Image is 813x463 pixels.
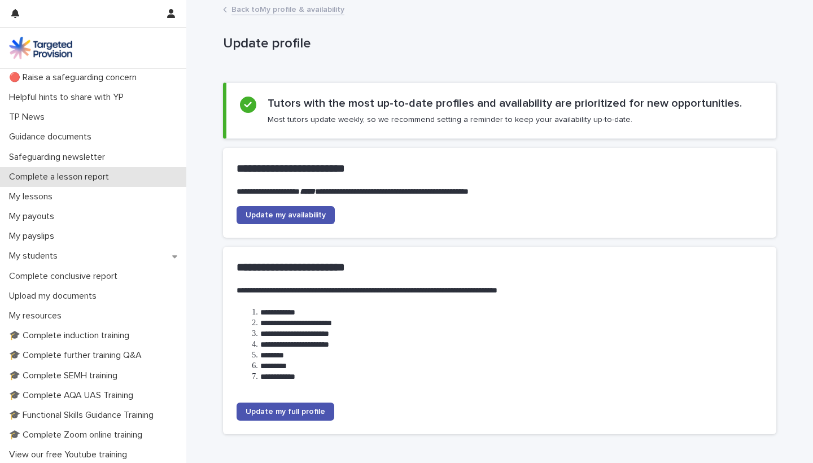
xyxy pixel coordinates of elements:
p: Complete conclusive report [5,271,126,282]
p: Most tutors update weekly, so we recommend setting a reminder to keep your availability up-to-date. [268,115,632,125]
p: 🎓 Complete Zoom online training [5,430,151,440]
a: Update my availability [237,206,335,224]
p: 🎓 Complete SEMH training [5,370,126,381]
p: My payouts [5,211,63,222]
p: TP News [5,112,54,123]
p: My students [5,251,67,261]
p: 🎓 Complete further training Q&A [5,350,151,361]
p: Complete a lesson report [5,172,118,182]
p: My payslips [5,231,63,242]
p: Safeguarding newsletter [5,152,114,163]
p: Guidance documents [5,132,100,142]
p: 🎓 Functional Skills Guidance Training [5,410,163,421]
p: Helpful hints to share with YP [5,92,133,103]
h2: Tutors with the most up-to-date profiles and availability are prioritized for new opportunities. [268,97,742,110]
a: Update my full profile [237,403,334,421]
span: Update my availability [246,211,326,219]
p: Upload my documents [5,291,106,302]
a: Back toMy profile & availability [231,2,344,15]
span: Update my full profile [246,408,325,416]
p: View our free Youtube training [5,449,136,460]
p: 🔴 Raise a safeguarding concern [5,72,146,83]
p: My resources [5,311,71,321]
p: Update profile [223,36,772,52]
p: My lessons [5,191,62,202]
p: 🎓 Complete AQA UAS Training [5,390,142,401]
p: 🎓 Complete induction training [5,330,138,341]
img: M5nRWzHhSzIhMunXDL62 [9,37,72,59]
